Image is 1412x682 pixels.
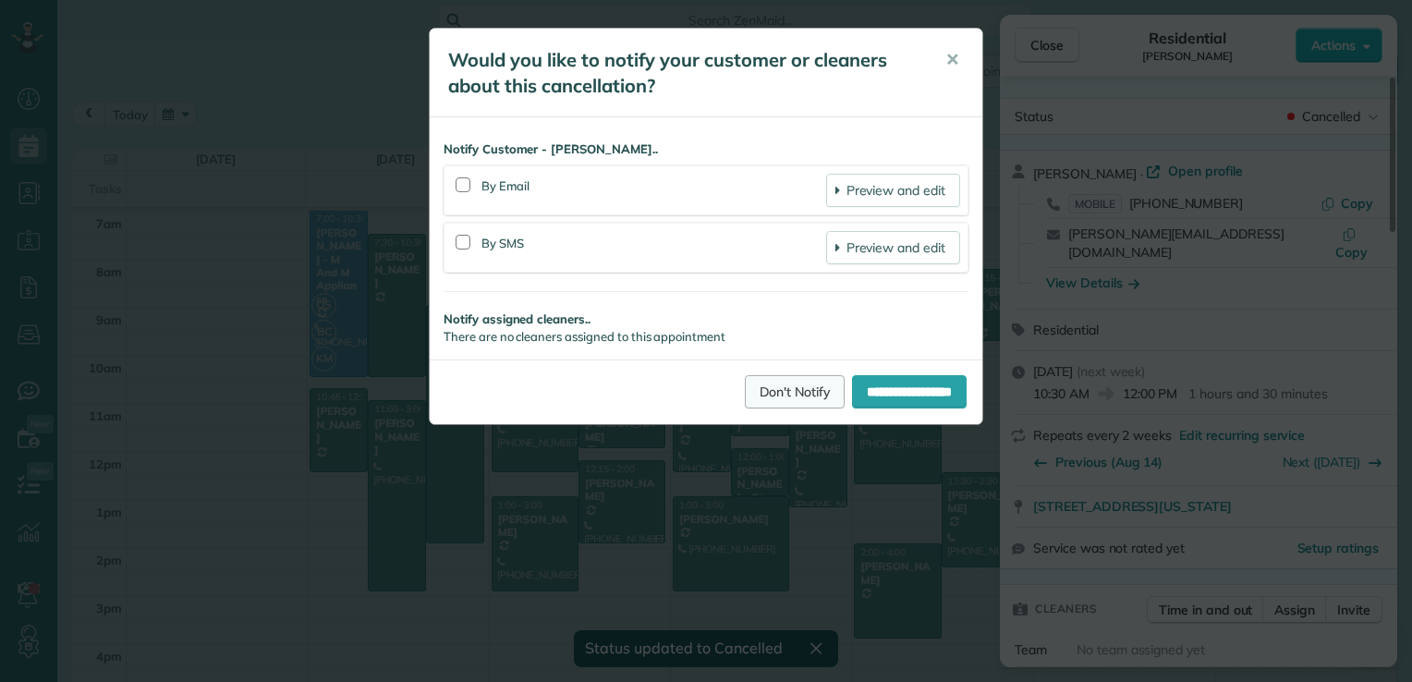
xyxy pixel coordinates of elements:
[481,174,826,207] div: By Email
[745,375,845,408] a: Don't Notify
[826,231,960,264] a: Preview and edit
[945,49,959,70] span: ✕
[448,47,919,99] h5: Would you like to notify your customer or cleaners about this cancellation?
[444,311,968,328] strong: Notify assigned cleaners..
[444,140,968,158] strong: Notify Customer - [PERSON_NAME]..
[826,174,960,207] a: Preview and edit
[444,329,725,344] span: There are no cleaners assigned to this appointment
[481,231,826,264] div: By SMS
